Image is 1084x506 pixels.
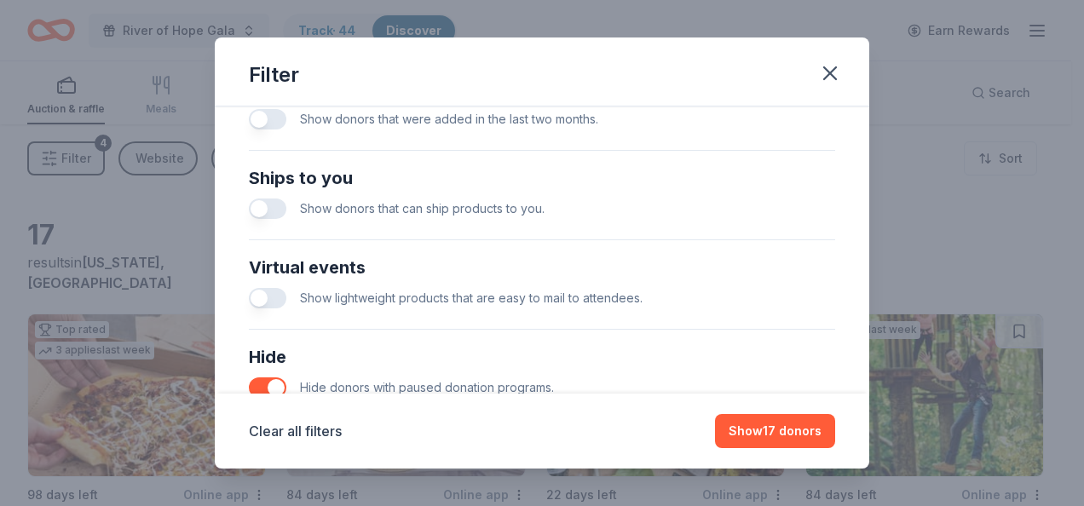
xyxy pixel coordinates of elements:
span: Show donors that can ship products to you. [300,201,545,216]
span: Hide donors with paused donation programs. [300,380,554,394]
span: Show lightweight products that are easy to mail to attendees. [300,290,643,305]
div: Filter [249,61,299,89]
button: Clear all filters [249,421,342,441]
div: Virtual events [249,254,835,281]
div: Hide [249,343,835,371]
div: Ships to you [249,164,835,192]
span: Show donors that were added in the last two months. [300,112,598,126]
button: Show17 donors [715,414,835,448]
